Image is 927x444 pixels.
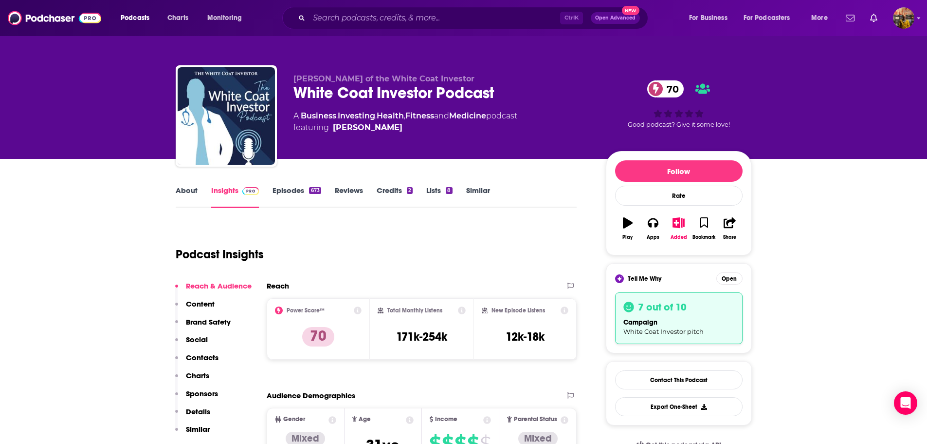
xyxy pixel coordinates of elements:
[302,327,334,347] p: 70
[893,7,914,29] span: Logged in as hratnayake
[175,407,210,425] button: Details
[178,67,275,165] img: White Coat Investor Podcast
[207,11,242,25] span: Monitoring
[426,186,452,208] a: Lists8
[657,80,684,97] span: 70
[301,111,336,120] a: Business
[514,416,557,423] span: Parental Status
[404,111,405,120] span: ,
[175,281,252,299] button: Reach & Audience
[375,111,377,120] span: ,
[560,12,583,24] span: Ctrl K
[121,11,149,25] span: Podcasts
[671,234,687,240] div: Added
[689,11,727,25] span: For Business
[211,186,259,208] a: InsightsPodchaser Pro
[638,301,687,313] h3: 7 out of 10
[692,234,715,240] div: Bookmark
[622,6,639,15] span: New
[615,211,640,246] button: Play
[716,272,743,285] button: Open
[359,416,371,423] span: Age
[615,370,743,389] a: Contact This Podcast
[287,307,325,314] h2: Power Score™
[175,353,218,371] button: Contacts
[691,211,717,246] button: Bookmark
[434,111,449,120] span: and
[175,335,208,353] button: Social
[242,187,259,195] img: Podchaser Pro
[186,389,218,398] p: Sponsors
[309,10,560,26] input: Search podcasts, credits, & more...
[176,186,198,208] a: About
[175,389,218,407] button: Sponsors
[396,329,447,344] h3: 171k-254k
[842,10,858,26] a: Show notifications dropdown
[647,234,659,240] div: Apps
[186,317,231,327] p: Brand Safety
[591,12,640,24] button: Open AdvancedNew
[617,276,622,282] img: tell me why sparkle
[606,74,752,135] div: 70Good podcast? Give it some love!
[186,425,210,434] p: Similar
[615,397,743,416] button: Export One-Sheet
[186,335,208,344] p: Social
[175,317,231,335] button: Brand Safety
[717,211,742,246] button: Share
[647,80,684,97] a: 70
[387,307,442,314] h2: Total Monthly Listens
[114,10,162,26] button: open menu
[446,187,452,194] div: 8
[175,425,210,443] button: Similar
[615,186,743,206] div: Rate
[723,234,736,240] div: Share
[682,10,740,26] button: open menu
[176,247,264,262] h1: Podcast Insights
[737,10,804,26] button: open menu
[804,10,840,26] button: open menu
[435,416,457,423] span: Income
[186,353,218,362] p: Contacts
[186,299,215,309] p: Content
[666,211,691,246] button: Added
[267,391,355,400] h2: Audience Demographics
[309,187,321,194] div: 673
[8,9,101,27] img: Podchaser - Follow, Share and Rate Podcasts
[744,11,790,25] span: For Podcasters
[491,307,545,314] h2: New Episode Listens
[628,121,730,128] span: Good podcast? Give it some love!
[186,281,252,290] p: Reach & Audience
[866,10,881,26] a: Show notifications dropdown
[811,11,828,25] span: More
[893,7,914,29] img: User Profile
[175,371,209,389] button: Charts
[640,211,666,246] button: Apps
[377,186,413,208] a: Credits2
[449,111,486,120] a: Medicine
[186,407,210,416] p: Details
[293,74,474,83] span: [PERSON_NAME] of the White Coat Investor
[161,10,194,26] a: Charts
[186,371,209,380] p: Charts
[167,11,188,25] span: Charts
[273,186,321,208] a: Episodes673
[405,111,434,120] a: Fitness
[595,16,636,20] span: Open Advanced
[506,329,545,344] h3: 12k-18k
[267,281,289,290] h2: Reach
[291,7,657,29] div: Search podcasts, credits, & more...
[615,160,743,182] button: Follow
[623,318,657,327] span: campaign
[623,328,704,335] span: White Coat Investor pitch
[407,187,413,194] div: 2
[338,111,375,120] a: Investing
[466,186,490,208] a: Similar
[628,275,661,283] span: Tell Me Why
[293,122,517,134] span: featuring
[200,10,254,26] button: open menu
[893,7,914,29] button: Show profile menu
[336,111,338,120] span: ,
[335,186,363,208] a: Reviews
